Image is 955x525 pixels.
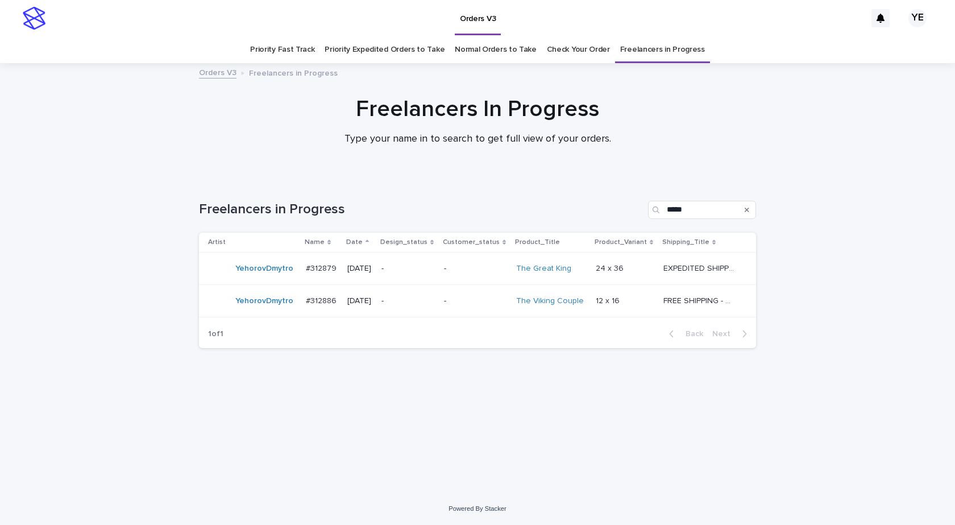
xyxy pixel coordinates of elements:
a: Normal Orders to Take [455,36,537,63]
p: EXPEDITED SHIPPING - preview in 1 business day; delivery up to 5 business days after your approval. [663,262,737,274]
a: YehorovDmytro [235,264,293,274]
a: YehorovDmytro [235,296,293,306]
input: Search [648,201,756,219]
p: - [381,296,435,306]
p: #312886 [306,294,339,306]
tr: YehorovDmytro #312886#312886 [DATE]--The Viking Couple 12 x 1612 x 16 FREE SHIPPING - preview in ... [199,285,756,317]
p: Artist [208,236,226,249]
p: 24 x 36 [596,262,626,274]
p: - [444,264,508,274]
p: - [444,296,508,306]
p: Shipping_Title [662,236,709,249]
span: Next [712,330,737,338]
p: Freelancers in Progress [249,66,338,78]
img: stacker-logo-s-only.png [23,7,45,30]
a: The Viking Couple [516,296,584,306]
h1: Freelancers in Progress [199,201,643,218]
p: - [381,264,435,274]
p: Product_Title [515,236,560,249]
p: 1 of 1 [199,320,232,348]
p: 12 x 16 [596,294,622,306]
a: Powered By Stacker [449,505,506,512]
p: #312879 [306,262,339,274]
p: Design_status [380,236,427,249]
a: The Great King [516,264,571,274]
p: Type your name in to search to get full view of your orders. [250,133,705,146]
p: Product_Variant [595,236,647,249]
a: Priority Expedited Orders to Take [325,36,445,63]
p: FREE SHIPPING - preview in 1-2 business days, after your approval delivery will take 5-10 b.d. [663,294,737,306]
p: Date [346,236,363,249]
button: Back [660,329,708,339]
p: Name [305,236,325,249]
a: Priority Fast Track [250,36,314,63]
a: Freelancers in Progress [620,36,705,63]
h1: Freelancers In Progress [199,96,756,123]
p: Customer_status [443,236,500,249]
p: [DATE] [347,264,372,274]
div: YE [908,9,927,27]
a: Check Your Order [547,36,610,63]
a: Orders V3 [199,65,236,78]
button: Next [708,329,756,339]
p: [DATE] [347,296,372,306]
tr: YehorovDmytro #312879#312879 [DATE]--The Great King 24 x 3624 x 36 EXPEDITED SHIPPING - preview i... [199,253,756,285]
span: Back [679,330,703,338]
